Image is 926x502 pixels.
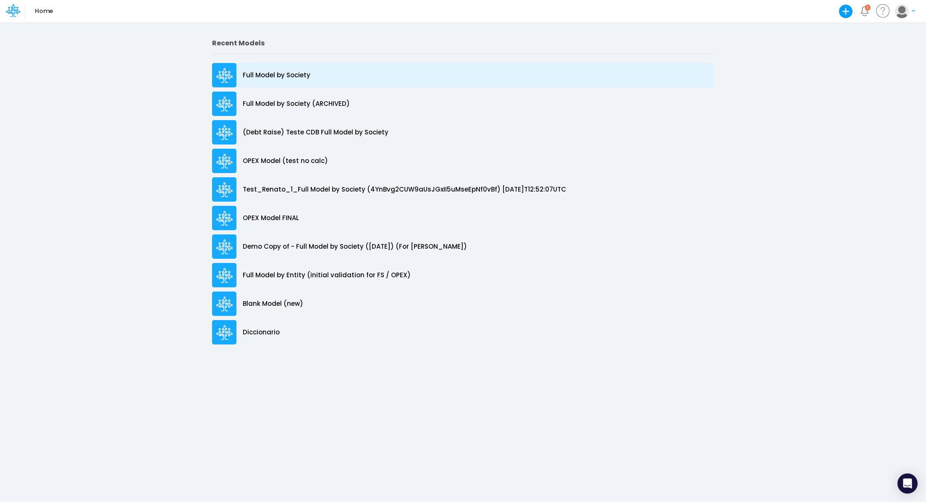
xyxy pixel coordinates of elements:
[35,7,53,16] p: Home
[212,204,714,232] a: OPEX Model FINAL
[212,175,714,204] a: Test_Renato_1_Full Model by Society (4YnBvg2CUW9aUsJGxII5uMseEpNf0vBf) [DATE]T12:52:07UTC
[243,71,310,80] p: Full Model by Society
[243,242,467,252] p: Demo Copy of - Full Model by Society ([DATE]) (For [PERSON_NAME])
[243,128,388,137] p: (Debt Raise) Teste CDB Full Model by Society
[243,99,350,109] p: Full Model by Society (ARCHIVED)
[243,299,303,309] p: Blank Model (new)
[866,5,869,9] div: 3 unread items
[212,261,714,289] a: Full Model by Entity (initial validation for FS / OPEX)
[212,118,714,147] a: (Debt Raise) Teste CDB Full Model by Society
[212,318,714,347] a: Diccionario
[860,6,869,16] a: Notifications
[212,289,714,318] a: Blank Model (new)
[212,61,714,89] a: Full Model by Society
[212,232,714,261] a: Demo Copy of - Full Model by Society ([DATE]) (For [PERSON_NAME])
[212,89,714,118] a: Full Model by Society (ARCHIVED)
[897,473,918,494] div: Open Intercom Messenger
[243,328,280,337] p: Diccionario
[243,185,566,194] p: Test_Renato_1_Full Model by Society (4YnBvg2CUW9aUsJGxII5uMseEpNf0vBf) [DATE]T12:52:07UTC
[212,39,714,47] h2: Recent Models
[243,271,411,280] p: Full Model by Entity (initial validation for FS / OPEX)
[243,213,299,223] p: OPEX Model FINAL
[243,156,328,166] p: OPEX Model (test no calc)
[212,147,714,175] a: OPEX Model (test no calc)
